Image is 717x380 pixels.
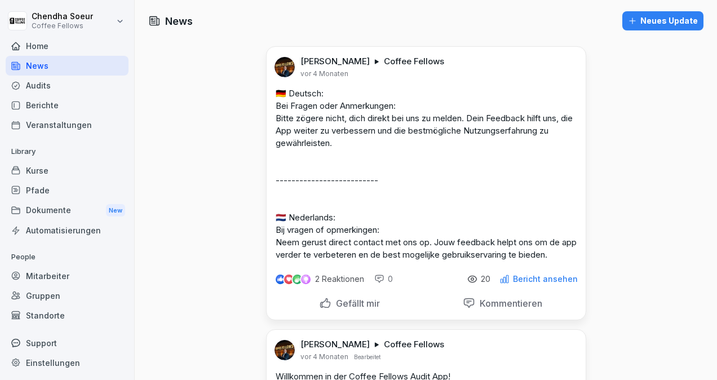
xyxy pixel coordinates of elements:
p: [PERSON_NAME] [300,56,370,67]
p: Kommentieren [475,298,542,309]
img: like [276,275,285,284]
a: Berichte [6,95,129,115]
p: [PERSON_NAME] [300,339,370,350]
p: 20 [481,275,490,284]
a: Standorte [6,306,129,325]
a: Automatisierungen [6,220,129,240]
div: 0 [374,273,393,285]
p: Chendha Soeur [32,12,93,21]
p: Coffee Fellows [32,22,93,30]
p: Library [6,143,129,161]
a: Veranstaltungen [6,115,129,135]
div: Support [6,333,129,353]
a: Kurse [6,161,129,180]
p: Gefällt mir [331,298,380,309]
p: vor 4 Monaten [300,352,348,361]
h1: News [165,14,193,29]
img: love [285,275,293,284]
a: DokumenteNew [6,200,129,221]
div: Dokumente [6,200,129,221]
a: Gruppen [6,286,129,306]
p: Bearbeitet [354,352,380,361]
button: Neues Update [622,11,703,30]
p: 🇩🇪 Deutsch: Bei Fragen oder Anmerkungen: Bitte zögere nicht, dich direkt bei uns zu melden. Dein ... [276,87,577,261]
a: Mitarbeiter [6,266,129,286]
p: Bericht ansehen [513,275,578,284]
a: Pfade [6,180,129,200]
div: New [106,204,125,217]
a: Home [6,36,129,56]
a: News [6,56,129,76]
img: b5snj1uidopgfvgffwj2cbco.png [275,340,295,360]
div: Neues Update [628,15,698,27]
p: People [6,248,129,266]
img: celebrate [293,275,302,284]
a: Einstellungen [6,353,129,373]
a: Audits [6,76,129,95]
img: inspiring [301,274,311,284]
img: b5snj1uidopgfvgffwj2cbco.png [275,57,295,77]
p: vor 4 Monaten [300,69,348,78]
p: 2 Reaktionen [315,275,364,284]
p: Coffee Fellows [384,339,444,350]
p: Coffee Fellows [384,56,444,67]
